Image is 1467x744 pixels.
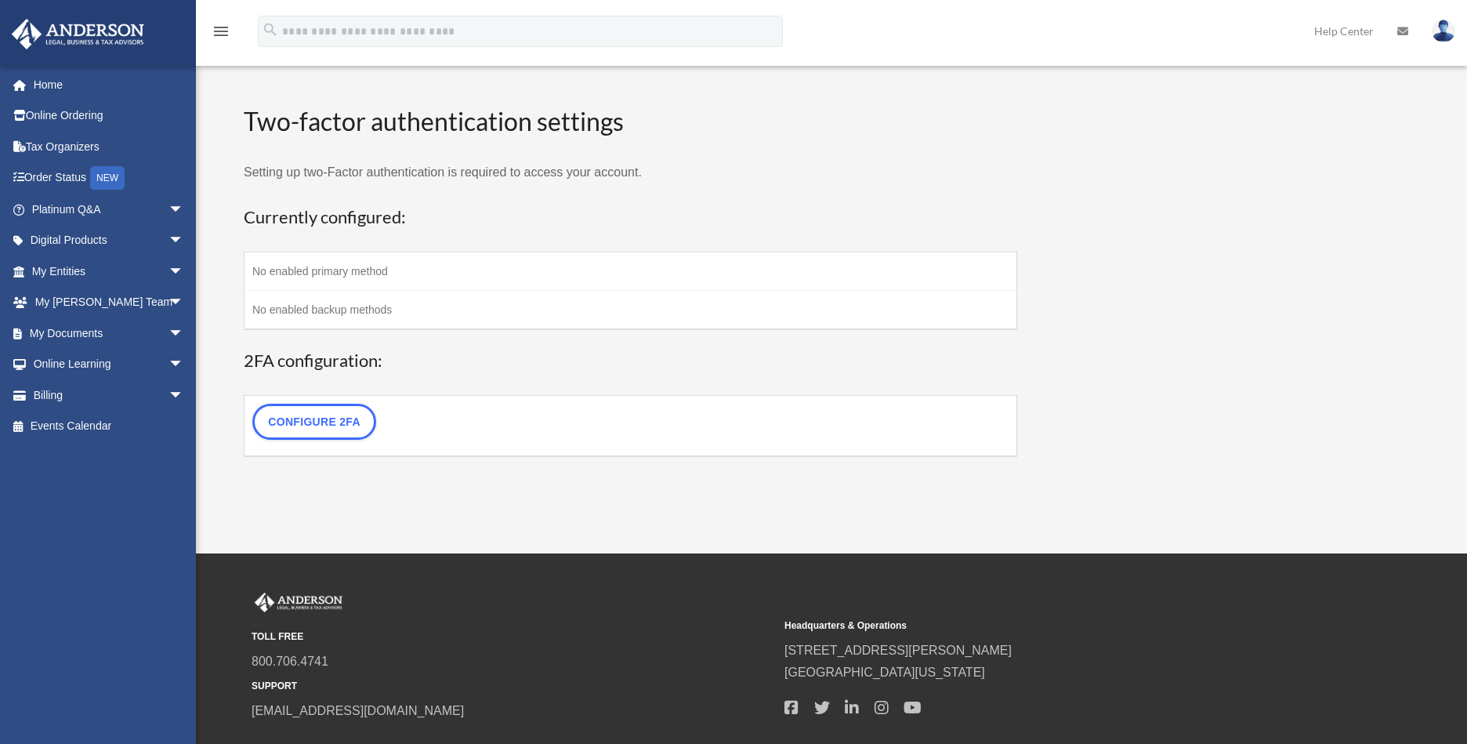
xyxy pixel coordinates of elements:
[11,411,208,442] a: Events Calendar
[11,256,208,287] a: My Entitiesarrow_drop_down
[244,162,1017,183] p: Setting up two-Factor authentication is required to access your account.
[11,318,208,349] a: My Documentsarrow_drop_down
[11,225,208,256] a: Digital Productsarrow_drop_down
[784,644,1012,657] a: [STREET_ADDRESS][PERSON_NAME]
[244,205,1017,230] h3: Currently configured:
[252,655,328,668] a: 800.706.4741
[90,166,125,190] div: NEW
[784,666,985,679] a: [GEOGRAPHIC_DATA][US_STATE]
[262,21,279,38] i: search
[11,100,208,132] a: Online Ordering
[212,27,230,41] a: menu
[168,256,200,288] span: arrow_drop_down
[168,225,200,257] span: arrow_drop_down
[212,22,230,41] i: menu
[244,104,1017,140] h2: Two-factor authentication settings
[7,19,149,49] img: Anderson Advisors Platinum Portal
[244,290,1017,329] td: No enabled backup methods
[11,379,208,411] a: Billingarrow_drop_down
[1432,20,1455,42] img: User Pic
[11,162,208,194] a: Order StatusNEW
[11,131,208,162] a: Tax Organizers
[784,618,1306,634] small: Headquarters & Operations
[168,349,200,381] span: arrow_drop_down
[11,349,208,380] a: Online Learningarrow_drop_down
[244,252,1017,290] td: No enabled primary method
[11,194,208,225] a: Platinum Q&Aarrow_drop_down
[168,287,200,319] span: arrow_drop_down
[11,287,208,318] a: My [PERSON_NAME] Teamarrow_drop_down
[252,629,773,645] small: TOLL FREE
[252,678,773,695] small: SUPPORT
[168,194,200,226] span: arrow_drop_down
[252,704,464,717] a: [EMAIL_ADDRESS][DOMAIN_NAME]
[252,593,346,613] img: Anderson Advisors Platinum Portal
[252,404,376,440] a: Configure 2FA
[168,379,200,412] span: arrow_drop_down
[168,318,200,350] span: arrow_drop_down
[11,69,208,100] a: Home
[244,349,1017,373] h3: 2FA configuration:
